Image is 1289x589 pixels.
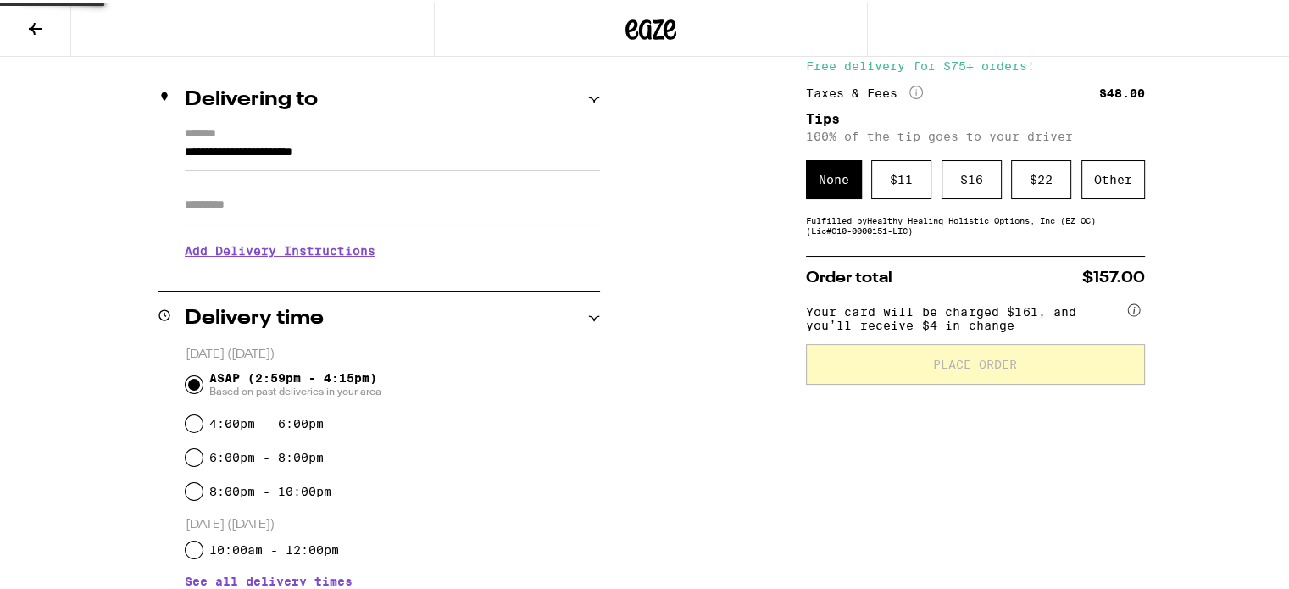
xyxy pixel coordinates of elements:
h5: Tips [806,110,1145,124]
label: 8:00pm - 10:00pm [209,482,331,496]
button: Place Order [806,342,1145,382]
span: Place Order [933,356,1017,368]
button: See all delivery times [185,573,353,585]
div: Fulfilled by Healthy Healing Holistic Options, Inc (EZ OC) (Lic# C10-0000151-LIC ) [806,213,1145,233]
h2: Delivery time [185,306,324,326]
span: ASAP (2:59pm - 4:15pm) [209,369,381,396]
span: Order total [806,268,892,283]
span: $157.00 [1082,268,1145,283]
p: [DATE] ([DATE]) [186,514,600,531]
div: $ 22 [1011,158,1071,197]
span: Based on past deliveries in your area [209,382,381,396]
h2: Delivering to [185,87,318,108]
p: We'll contact you at [PHONE_NUMBER] when we arrive [185,268,600,281]
div: $48.00 [1099,85,1145,97]
div: $ 16 [942,158,1002,197]
div: Free delivery for $75+ orders! [806,58,1145,69]
label: 4:00pm - 6:00pm [209,414,324,428]
div: $ 11 [871,158,931,197]
p: [DATE] ([DATE]) [186,344,600,360]
label: 6:00pm - 8:00pm [209,448,324,462]
label: 10:00am - 12:00pm [209,541,339,554]
div: None [806,158,862,197]
p: 100% of the tip goes to your driver [806,127,1145,141]
span: Your card will be charged $161, and you’ll receive $4 in change [806,297,1125,330]
h3: Add Delivery Instructions [185,229,600,268]
div: Taxes & Fees [806,83,923,98]
div: Other [1081,158,1145,197]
